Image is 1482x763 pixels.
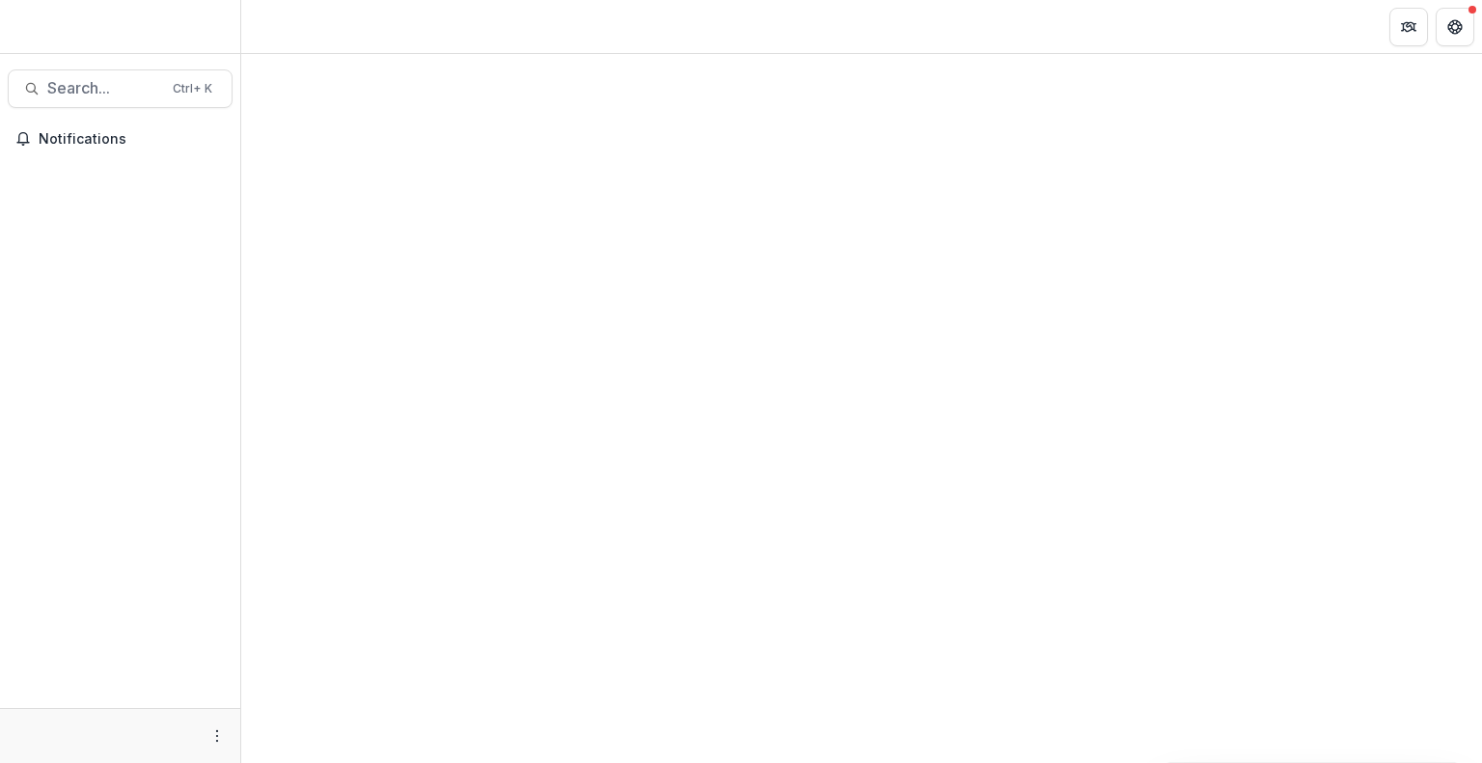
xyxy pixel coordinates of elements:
[1436,8,1474,46] button: Get Help
[1389,8,1428,46] button: Partners
[39,131,225,148] span: Notifications
[8,123,233,154] button: Notifications
[206,724,229,748] button: More
[249,13,331,41] nav: breadcrumb
[169,78,216,99] div: Ctrl + K
[47,79,161,97] span: Search...
[8,69,233,108] button: Search...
